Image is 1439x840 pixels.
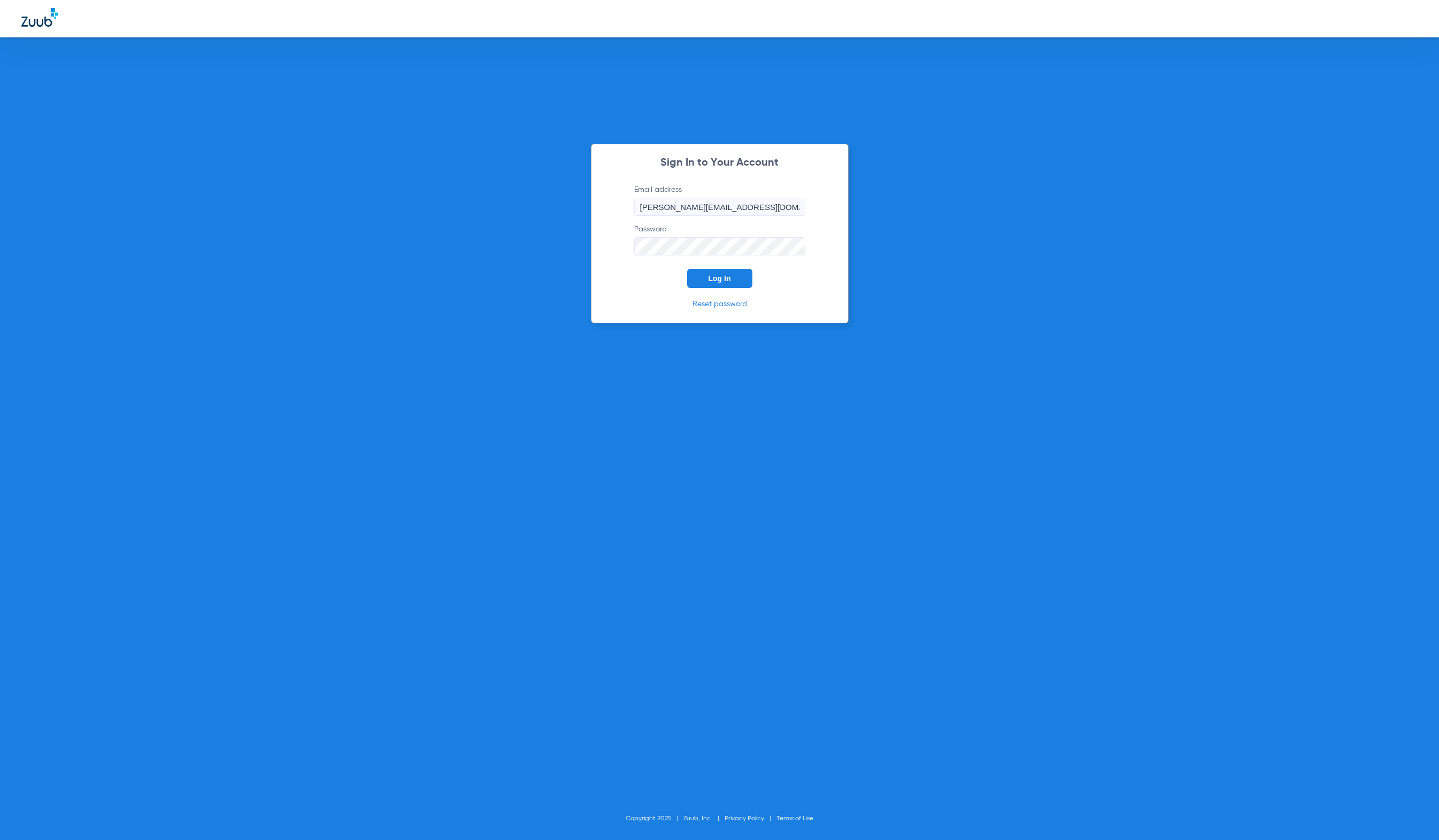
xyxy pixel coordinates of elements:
[634,224,805,255] label: Password
[776,815,813,822] a: Terms of Use
[634,198,805,216] input: Email address
[21,8,58,27] img: Zuub Logo
[634,237,805,255] input: Password
[634,184,805,216] label: Email address
[683,813,725,824] li: Zuub, Inc.
[626,813,683,824] li: Copyright 2025
[618,158,821,168] h2: Sign In to Your Account
[725,815,764,822] a: Privacy Policy
[1386,789,1439,840] iframe: Chat Widget
[709,274,731,283] span: Log In
[687,269,752,288] button: Log In
[692,300,747,308] a: Reset password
